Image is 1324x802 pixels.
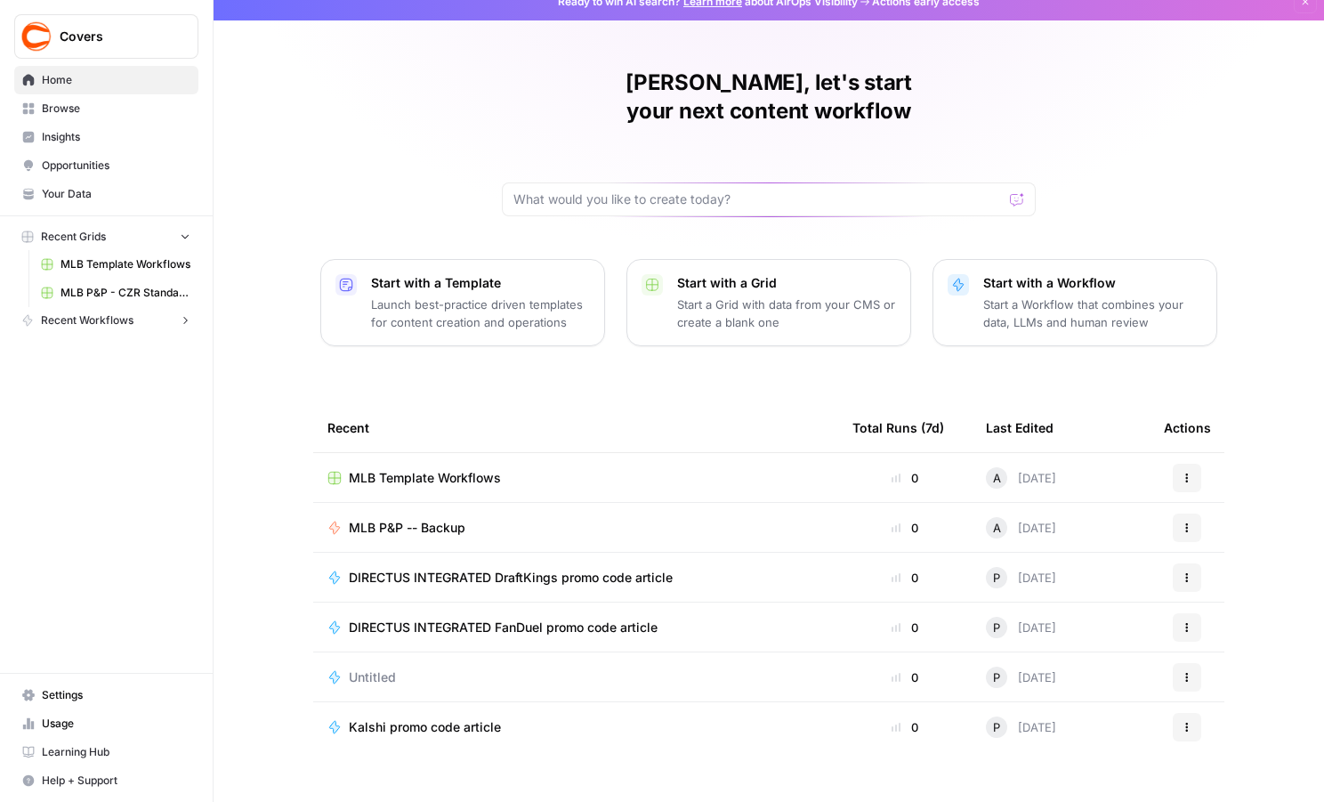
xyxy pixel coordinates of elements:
[14,180,198,208] a: Your Data
[852,519,957,537] div: 0
[993,619,1000,636] span: P
[852,718,957,736] div: 0
[14,94,198,123] a: Browse
[852,403,944,452] div: Total Runs (7d)
[986,717,1056,738] div: [DATE]
[349,619,658,636] span: DIRECTUS INTEGRATED FanDuel promo code article
[42,744,190,760] span: Learning Hub
[33,279,198,307] a: MLB P&P - CZR Standard (Production) Grid
[852,469,957,487] div: 0
[42,72,190,88] span: Home
[61,285,190,301] span: MLB P&P - CZR Standard (Production) Grid
[14,223,198,250] button: Recent Grids
[327,569,824,587] a: DIRECTUS INTEGRATED DraftKings promo code article
[986,467,1056,489] div: [DATE]
[852,619,957,636] div: 0
[349,519,465,537] span: MLB P&P -- Backup
[349,668,396,686] span: Untitled
[14,766,198,795] button: Help + Support
[14,307,198,334] button: Recent Workflows
[14,66,198,94] a: Home
[14,709,198,738] a: Usage
[986,667,1056,688] div: [DATE]
[327,403,824,452] div: Recent
[993,569,1000,587] span: P
[932,259,1217,346] button: Start with a WorkflowStart a Workflow that combines your data, LLMs and human review
[327,519,824,537] a: MLB P&P -- Backup
[349,718,501,736] span: Kalshi promo code article
[986,567,1056,588] div: [DATE]
[983,274,1202,292] p: Start with a Workflow
[42,716,190,732] span: Usage
[33,250,198,279] a: MLB Template Workflows
[993,469,1001,487] span: A
[42,101,190,117] span: Browse
[1164,403,1211,452] div: Actions
[14,123,198,151] a: Insights
[42,687,190,703] span: Settings
[327,668,824,686] a: Untitled
[42,129,190,145] span: Insights
[993,519,1001,537] span: A
[60,28,167,45] span: Covers
[320,259,605,346] button: Start with a TemplateLaunch best-practice driven templates for content creation and operations
[349,569,673,587] span: DIRECTUS INTEGRATED DraftKings promo code article
[677,296,896,331] p: Start a Grid with data from your CMS or create a blank one
[626,259,911,346] button: Start with a GridStart a Grid with data from your CMS or create a blank one
[42,773,190,789] span: Help + Support
[61,256,190,272] span: MLB Template Workflows
[993,668,1000,686] span: P
[14,14,198,59] button: Workspace: Covers
[852,569,957,587] div: 0
[852,668,957,686] div: 0
[677,274,896,292] p: Start with a Grid
[14,151,198,180] a: Opportunities
[327,718,824,736] a: Kalshi promo code article
[513,190,1003,208] input: What would you like to create today?
[371,274,590,292] p: Start with a Template
[42,158,190,174] span: Opportunities
[986,517,1056,539] div: [DATE]
[993,718,1000,736] span: P
[41,229,106,245] span: Recent Grids
[327,619,824,636] a: DIRECTUS INTEGRATED FanDuel promo code article
[14,738,198,766] a: Learning Hub
[42,186,190,202] span: Your Data
[371,296,590,331] p: Launch best-practice driven templates for content creation and operations
[14,681,198,709] a: Settings
[502,69,1036,126] h1: [PERSON_NAME], let's start your next content workflow
[983,296,1202,331] p: Start a Workflow that combines your data, LLMs and human review
[986,617,1056,638] div: [DATE]
[20,20,52,53] img: Covers Logo
[327,469,824,487] a: MLB Template Workflows
[41,312,133,328] span: Recent Workflows
[986,403,1054,452] div: Last Edited
[349,469,501,487] span: MLB Template Workflows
